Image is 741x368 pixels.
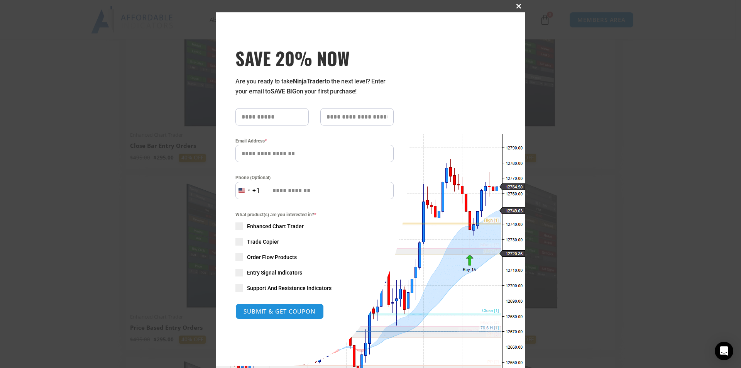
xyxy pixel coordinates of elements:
label: Trade Copier [235,238,394,246]
span: Entry Signal Indicators [247,269,302,276]
span: Support And Resistance Indicators [247,284,332,292]
label: Phone (Optional) [235,174,394,181]
div: Open Intercom Messenger [715,342,733,360]
button: Selected country [235,182,260,199]
span: SAVE 20% NOW [235,47,394,69]
p: Are you ready to take to the next level? Enter your email to on your first purchase! [235,76,394,97]
span: Trade Copier [247,238,279,246]
span: What product(s) are you interested in? [235,211,394,219]
div: +1 [252,186,260,196]
label: Entry Signal Indicators [235,269,394,276]
label: Enhanced Chart Trader [235,222,394,230]
span: Order Flow Products [247,253,297,261]
strong: NinjaTrader [293,78,325,85]
label: Order Flow Products [235,253,394,261]
strong: SAVE BIG [271,88,296,95]
label: Support And Resistance Indicators [235,284,394,292]
button: SUBMIT & GET COUPON [235,304,324,319]
label: Email Address [235,137,394,145]
span: Enhanced Chart Trader [247,222,304,230]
